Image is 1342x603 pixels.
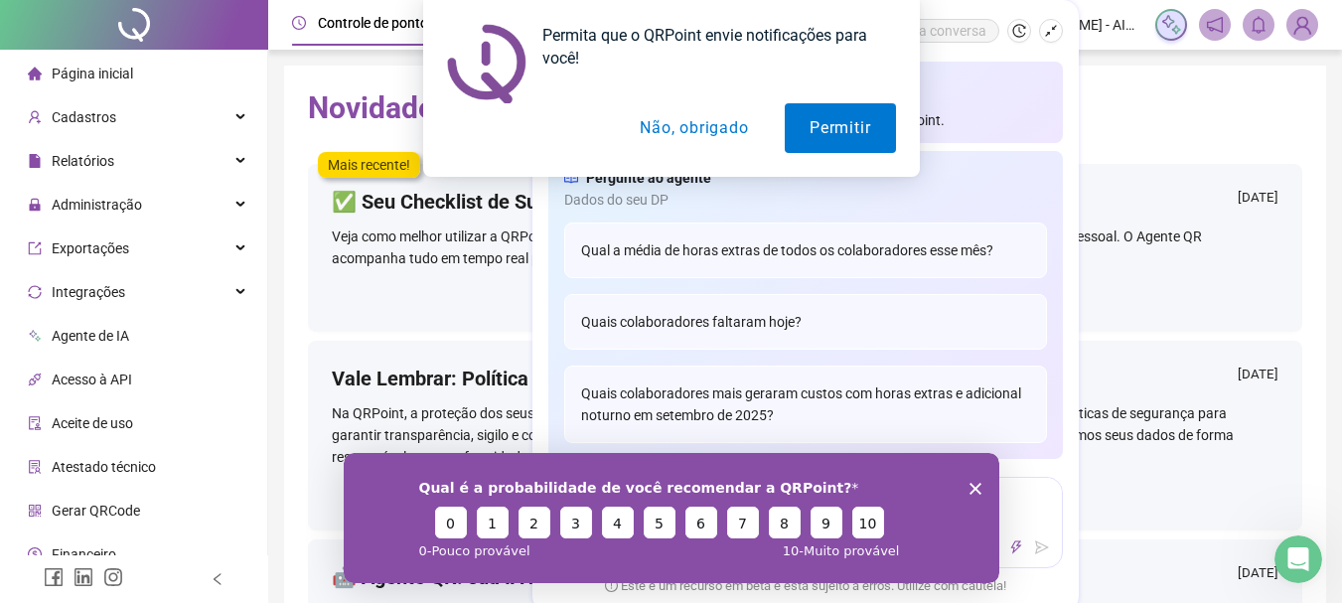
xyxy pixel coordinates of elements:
[74,567,93,587] span: linkedin
[52,459,156,475] span: Atestado técnico
[28,504,42,518] span: qrcode
[52,240,129,256] span: Exportações
[332,563,758,591] h4: 🤖 Agente QR: sua IA no Departamento Pessoal
[28,198,42,212] span: lock
[344,453,999,583] iframe: Pesquisa da QRPoint
[564,189,1047,211] span: Dados do seu DP
[332,402,1278,468] div: Na QRPoint, a proteção dos seus dados é prioridade. Nossa política de privacidade segue a LGPD e ...
[103,567,123,587] span: instagram
[605,579,618,592] span: exclamation-circle
[1274,535,1322,583] iframe: Intercom live chat
[1238,365,1278,389] div: [DATE]
[785,103,895,153] button: Permitir
[564,294,1047,350] div: Quais colaboradores faltaram hoje?
[564,223,1047,278] div: Qual a média de horas extras de todos os colaboradores esse mês?
[52,328,129,344] span: Agente de IA
[332,226,1278,269] div: Veja como melhor utilizar a QRPoint! Organize processos, garanta conformidade e simplifique taref...
[28,547,42,561] span: dollar
[211,572,224,586] span: left
[564,366,1047,443] div: Quais colaboradores mais geraram custos com horas extras e adicional noturno em setembro de 2025?
[605,576,1006,596] span: Este é um recurso em beta e está sujeito a erros. Utilize com cautela!
[526,24,896,70] div: Permita que o QRPoint envie notificações para você!
[52,372,132,387] span: Acesso à API
[28,285,42,299] span: sync
[1238,563,1278,588] div: [DATE]
[1238,188,1278,213] div: [DATE]
[28,241,42,255] span: export
[332,365,840,392] h4: Vale Lembrar: Política de Privacidade e LGPD na QRPoint
[52,284,125,300] span: Integrações
[44,567,64,587] span: facebook
[28,373,42,386] span: api
[52,197,142,213] span: Administração
[52,546,116,562] span: Financeiro
[1009,540,1023,554] span: thunderbolt
[564,167,578,189] span: read
[615,103,773,153] button: Não, obrigado
[52,415,133,431] span: Aceite de uso
[1030,535,1054,559] button: send
[28,460,42,474] span: solution
[52,503,140,519] span: Gerar QRCode
[586,167,711,189] span: Pergunte ao agente
[28,416,42,430] span: audit
[332,188,785,216] h4: ✅ Seu Checklist de Sucesso do DP está disponível
[1004,535,1028,559] button: thunderbolt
